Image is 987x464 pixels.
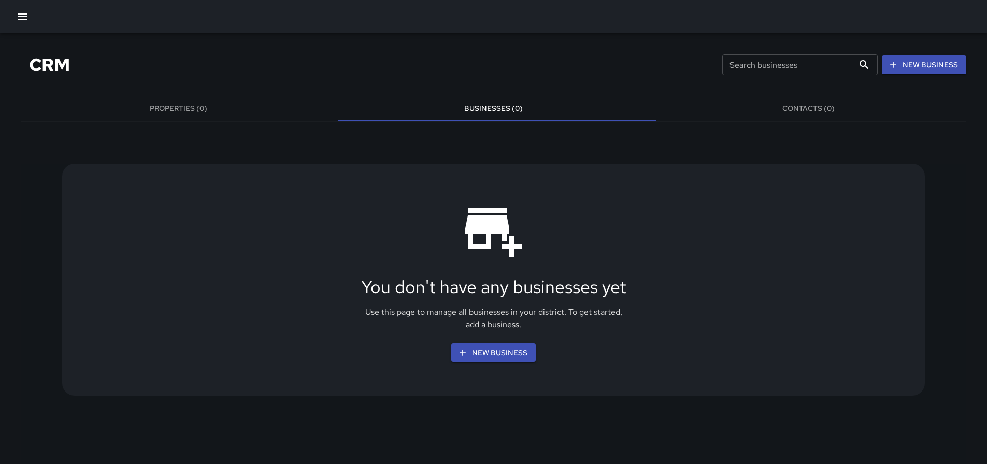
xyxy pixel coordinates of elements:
[361,276,626,298] h4: You don't have any businesses yet
[882,55,966,75] button: New Business
[359,306,628,331] p: Use this page to manage all businesses in your district. To get started, add a business.
[451,343,536,363] button: New Business
[336,96,651,121] button: Businesses (0)
[29,54,70,76] h4: CRM
[651,96,966,121] button: Contacts (0)
[21,96,336,121] button: Properties (0)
